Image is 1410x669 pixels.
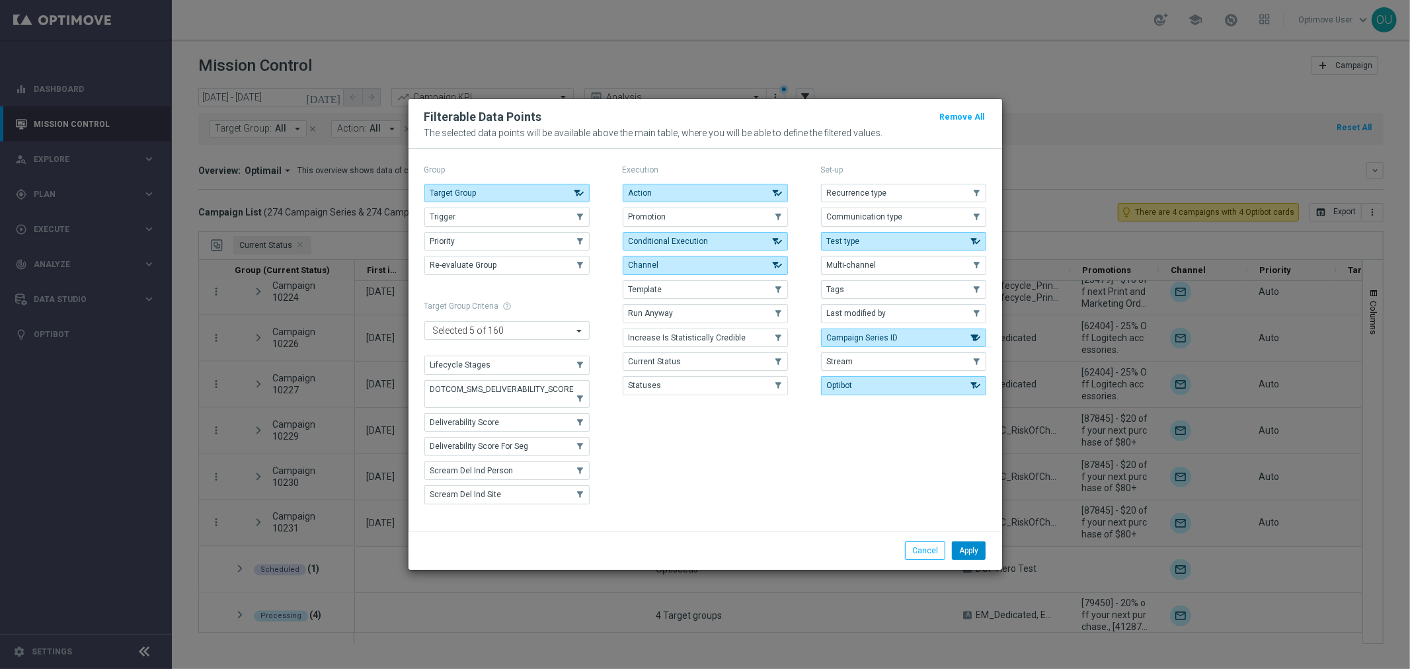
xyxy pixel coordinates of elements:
[623,256,788,274] button: Channel
[821,352,986,371] button: Stream
[827,357,853,366] span: Stream
[623,208,788,226] button: Promotion
[430,188,477,198] span: Target Group
[827,212,903,221] span: Communication type
[629,212,666,221] span: Promotion
[952,541,986,560] button: Apply
[430,260,497,270] span: Re-evaluate Group
[629,309,674,318] span: Run Anyway
[905,541,945,560] button: Cancel
[623,280,788,299] button: Template
[629,333,746,342] span: Increase Is Statistically Credible
[424,301,590,311] h1: Target Group Criteria
[821,165,986,175] p: Set-up
[424,356,590,374] button: Lifecycle Stages
[424,232,590,251] button: Priority
[424,413,590,432] button: Deliverability Score
[430,490,502,499] span: Scream Del Ind Site
[623,184,788,202] button: Action
[821,329,986,347] button: Campaign Series ID
[623,376,788,395] button: Statuses
[827,188,887,198] span: Recurrence type
[424,380,590,408] button: DOTCOM_SMS_DELIVERABILITY_SCORE
[430,466,514,475] span: Scream Del Ind Person
[623,304,788,323] button: Run Anyway
[424,321,590,340] ng-select: Deliverability Score, Deliverability Score For Seg, DOTCOM_SMS_DELIVERABILITY_SCORE, Scream Del I...
[430,442,529,451] span: Deliverability Score For Seg
[424,256,590,274] button: Re-evaluate Group
[821,304,986,323] button: Last modified by
[827,309,886,318] span: Last modified by
[430,418,500,427] span: Deliverability Score
[424,184,590,202] button: Target Group
[629,237,709,246] span: Conditional Execution
[629,357,682,366] span: Current Status
[623,165,788,175] p: Execution
[424,461,590,480] button: Scream Del Ind Person
[424,165,590,175] p: Group
[623,232,788,251] button: Conditional Execution
[827,260,877,270] span: Multi-channel
[424,437,590,455] button: Deliverability Score For Seg
[821,376,986,395] button: Optibot
[629,381,662,390] span: Statuses
[629,285,662,294] span: Template
[430,212,456,221] span: Trigger
[821,184,986,202] button: Recurrence type
[939,110,986,124] button: Remove All
[623,329,788,347] button: Increase Is Statistically Credible
[629,188,652,198] span: Action
[424,485,590,504] button: Scream Del Ind Site
[821,232,986,251] button: Test type
[827,285,845,294] span: Tags
[430,360,491,370] span: Lifecycle Stages
[424,128,986,138] p: The selected data points will be available above the main table, where you will be able to define...
[623,352,788,371] button: Current Status
[821,280,986,299] button: Tags
[430,237,455,246] span: Priority
[430,325,508,336] span: Selected 5 of 160
[821,208,986,226] button: Communication type
[503,301,512,311] span: help_outline
[430,385,574,394] span: DOTCOM_SMS_DELIVERABILITY_SCORE
[424,208,590,226] button: Trigger
[827,381,853,390] span: Optibot
[827,237,860,246] span: Test type
[827,333,898,342] span: Campaign Series ID
[629,260,659,270] span: Channel
[821,256,986,274] button: Multi-channel
[424,109,542,125] h2: Filterable Data Points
